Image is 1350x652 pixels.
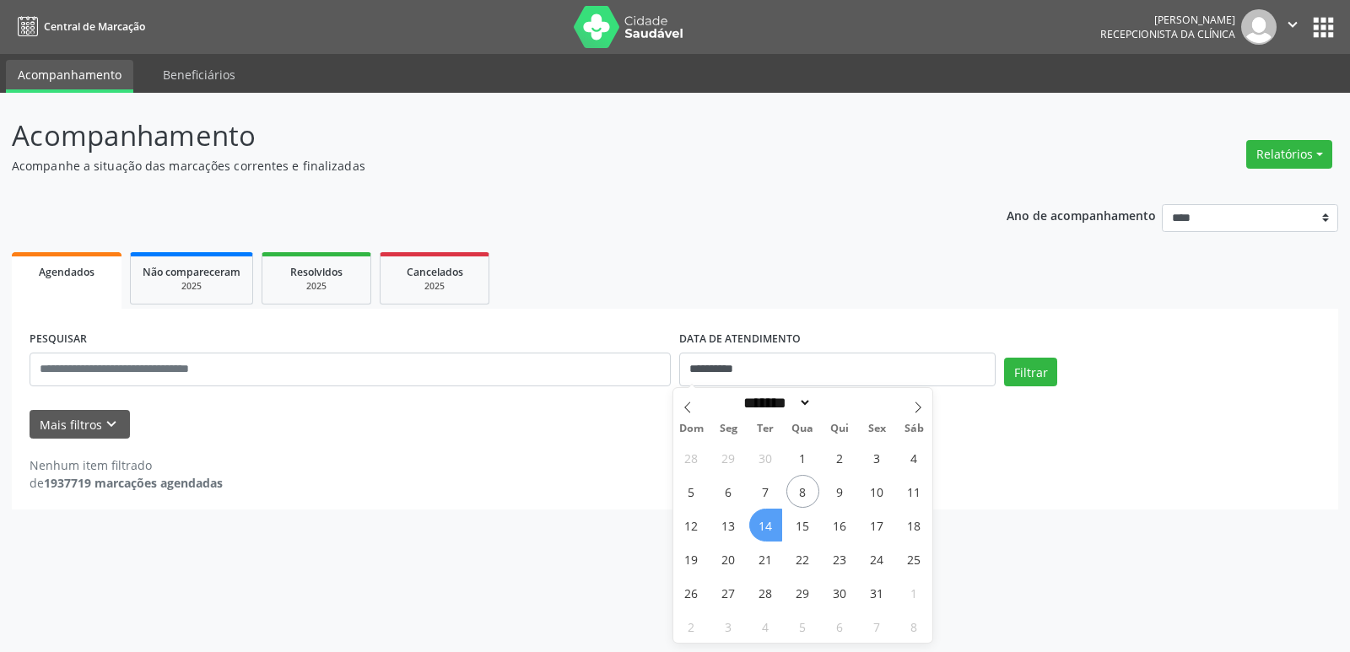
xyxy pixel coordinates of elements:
span: Dom [673,423,710,434]
span: Seg [710,423,747,434]
span: Outubro 5, 2025 [675,475,708,508]
strong: 1937719 marcações agendadas [44,475,223,491]
span: Não compareceram [143,265,240,279]
span: Outubro 14, 2025 [749,509,782,542]
span: Resolvidos [290,265,343,279]
span: Outubro 1, 2025 [786,441,819,474]
span: Outubro 28, 2025 [749,576,782,609]
span: Central de Marcação [44,19,145,34]
span: Recepcionista da clínica [1100,27,1235,41]
span: Agendados [39,265,94,279]
span: Outubro 22, 2025 [786,542,819,575]
span: Outubro 4, 2025 [898,441,931,474]
span: Novembro 2, 2025 [675,610,708,643]
span: Outubro 13, 2025 [712,509,745,542]
span: Sex [858,423,895,434]
button:  [1277,9,1309,45]
span: Outubro 15, 2025 [786,509,819,542]
p: Acompanhe a situação das marcações correntes e finalizadas [12,157,940,175]
span: Outubro 17, 2025 [861,509,894,542]
span: Outubro 25, 2025 [898,542,931,575]
span: Outubro 31, 2025 [861,576,894,609]
i:  [1283,15,1302,34]
span: Novembro 1, 2025 [898,576,931,609]
span: Outubro 26, 2025 [675,576,708,609]
span: Novembro 3, 2025 [712,610,745,643]
span: Outubro 27, 2025 [712,576,745,609]
a: Acompanhamento [6,60,133,93]
label: DATA DE ATENDIMENTO [679,326,801,353]
span: Outubro 29, 2025 [786,576,819,609]
label: PESQUISAR [30,326,87,353]
a: Central de Marcação [12,13,145,40]
button: apps [1309,13,1338,42]
span: Qui [821,423,858,434]
span: Novembro 7, 2025 [861,610,894,643]
span: Outubro 2, 2025 [823,441,856,474]
span: Novembro 4, 2025 [749,610,782,643]
a: Beneficiários [151,60,247,89]
span: Setembro 30, 2025 [749,441,782,474]
span: Outubro 11, 2025 [898,475,931,508]
span: Outubro 9, 2025 [823,475,856,508]
span: Outubro 19, 2025 [675,542,708,575]
button: Mais filtroskeyboard_arrow_down [30,410,130,439]
i: keyboard_arrow_down [102,415,121,434]
select: Month [738,394,813,412]
span: Outubro 20, 2025 [712,542,745,575]
div: [PERSON_NAME] [1100,13,1235,27]
span: Outubro 16, 2025 [823,509,856,542]
p: Acompanhamento [12,115,940,157]
span: Novembro 8, 2025 [898,610,931,643]
div: 2025 [143,280,240,293]
input: Year [812,394,867,412]
div: de [30,474,223,492]
span: Outubro 24, 2025 [861,542,894,575]
button: Filtrar [1004,358,1057,386]
span: Outubro 12, 2025 [675,509,708,542]
span: Outubro 23, 2025 [823,542,856,575]
span: Outubro 8, 2025 [786,475,819,508]
span: Outubro 18, 2025 [898,509,931,542]
div: 2025 [274,280,359,293]
span: Outubro 30, 2025 [823,576,856,609]
span: Outubro 21, 2025 [749,542,782,575]
span: Sáb [895,423,932,434]
span: Outubro 7, 2025 [749,475,782,508]
div: Nenhum item filtrado [30,456,223,474]
span: Novembro 5, 2025 [786,610,819,643]
span: Qua [784,423,821,434]
span: Setembro 28, 2025 [675,441,708,474]
span: Outubro 3, 2025 [861,441,894,474]
p: Ano de acompanhamento [1007,204,1156,225]
span: Setembro 29, 2025 [712,441,745,474]
span: Cancelados [407,265,463,279]
span: Ter [747,423,784,434]
span: Outubro 10, 2025 [861,475,894,508]
div: 2025 [392,280,477,293]
span: Outubro 6, 2025 [712,475,745,508]
span: Novembro 6, 2025 [823,610,856,643]
img: img [1241,9,1277,45]
button: Relatórios [1246,140,1332,169]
